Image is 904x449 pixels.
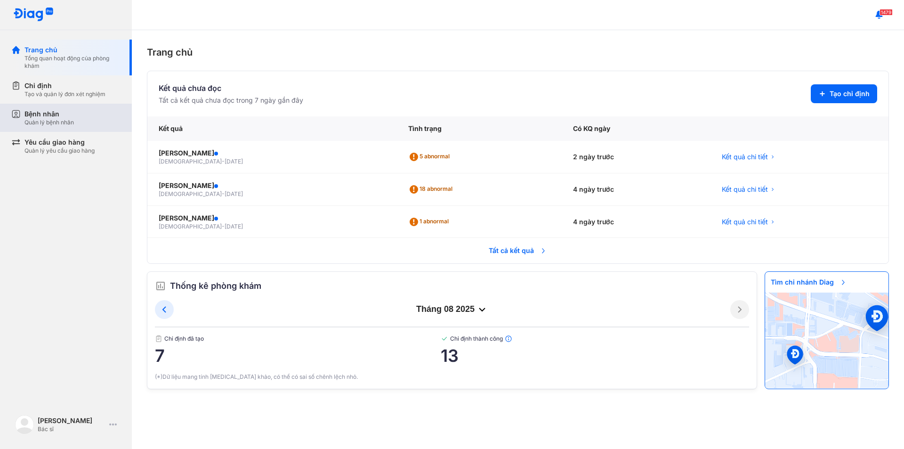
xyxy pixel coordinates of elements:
div: Kết quả [147,116,397,141]
div: Bác sĩ [38,425,105,433]
div: [PERSON_NAME] [38,416,105,425]
span: - [222,158,225,165]
span: 7 [155,346,441,365]
div: Quản lý bệnh nhân [24,119,74,126]
span: Tạo chỉ định [830,89,870,98]
div: Tình trạng [397,116,562,141]
span: - [222,190,225,197]
span: Tìm chi nhánh Diag [765,272,853,293]
div: 2 ngày trước [562,141,710,173]
img: checked-green.01cc79e0.svg [441,335,448,343]
div: 1 abnormal [408,214,452,229]
div: 4 ngày trước [562,173,710,206]
span: Chỉ định thành công [441,335,749,343]
button: Tạo chỉ định [811,84,877,103]
div: tháng 08 2025 [174,304,730,315]
div: Tạo và quản lý đơn xét nghiệm [24,90,105,98]
img: order.5a6da16c.svg [155,280,166,292]
span: Thống kê phòng khám [170,279,261,293]
div: Bệnh nhân [24,109,74,119]
div: Tất cả kết quả chưa đọc trong 7 ngày gần đây [159,96,303,105]
span: Tất cả kết quả [483,240,553,261]
div: Tổng quan hoạt động của phòng khám [24,55,121,70]
img: logo [13,8,54,22]
span: Kết quả chi tiết [722,152,768,162]
div: (*)Dữ liệu mang tính [MEDICAL_DATA] khảo, có thể có sai số chênh lệch nhỏ. [155,373,749,381]
span: 1479 [880,9,893,16]
div: Có KQ ngày [562,116,710,141]
span: [DEMOGRAPHIC_DATA] [159,190,222,197]
span: [DATE] [225,223,243,230]
img: info.7e716105.svg [505,335,512,343]
div: Trang chủ [147,45,889,59]
span: 13 [441,346,749,365]
div: [PERSON_NAME] [159,213,386,223]
span: [DATE] [225,158,243,165]
div: 4 ngày trước [562,206,710,238]
span: [DEMOGRAPHIC_DATA] [159,223,222,230]
span: [DATE] [225,190,243,197]
div: [PERSON_NAME] [159,148,386,158]
span: - [222,223,225,230]
span: Kết quả chi tiết [722,217,768,227]
div: Chỉ định [24,81,105,90]
img: logo [15,415,34,434]
span: Kết quả chi tiết [722,185,768,194]
div: 5 abnormal [408,149,453,164]
div: Yêu cầu giao hàng [24,138,95,147]
div: Trang chủ [24,45,121,55]
div: Quản lý yêu cầu giao hàng [24,147,95,155]
span: [DEMOGRAPHIC_DATA] [159,158,222,165]
div: 18 abnormal [408,182,456,197]
div: [PERSON_NAME] [159,181,386,190]
img: document.50c4cfd0.svg [155,335,162,343]
div: Kết quả chưa đọc [159,82,303,94]
span: Chỉ định đã tạo [155,335,441,343]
